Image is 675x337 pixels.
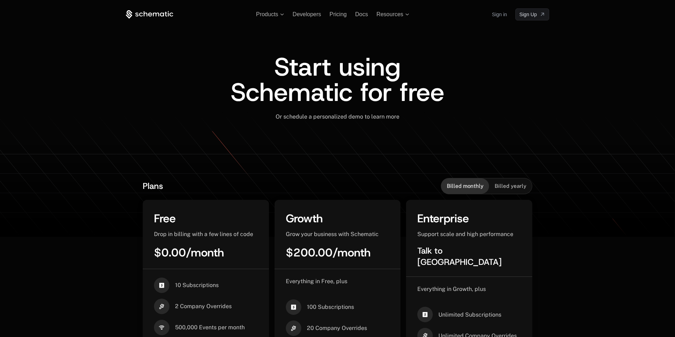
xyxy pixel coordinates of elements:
[154,320,169,335] i: signal
[186,245,224,260] span: / month
[333,245,371,260] span: / month
[307,324,367,332] span: 20 Company Overrides
[286,245,333,260] span: $200.00
[286,299,301,315] i: cashapp
[495,183,526,190] span: Billed yearly
[417,286,486,292] span: Everything in Growth, plus
[438,311,501,319] span: Unlimited Subscriptions
[515,8,549,20] a: [object Object]
[231,50,444,109] span: Start using Schematic for free
[175,303,232,310] span: 2 Company Overrides
[329,11,347,17] a: Pricing
[256,11,278,18] span: Products
[154,299,169,314] i: hammer
[417,245,502,268] span: Talk to [GEOGRAPHIC_DATA]
[355,11,368,17] a: Docs
[286,320,301,336] i: hammer
[154,211,176,226] span: Free
[307,303,354,311] span: 100 Subscriptions
[276,113,399,120] span: Or schedule a personalized demo to learn more
[286,231,379,237] span: Grow your business with Schematic
[377,11,403,18] span: Resources
[175,281,219,289] span: 10 Subscriptions
[519,11,537,18] span: Sign Up
[417,231,513,237] span: Support scale and high performance
[417,211,469,226] span: Enterprise
[154,278,169,293] i: cashapp
[492,9,507,20] a: Sign in
[292,11,321,17] a: Developers
[447,183,483,190] span: Billed monthly
[154,245,186,260] span: $0.00
[154,231,253,237] span: Drop in billing with a few lines of code
[286,278,347,285] span: Everything in Free, plus
[286,211,323,226] span: Growth
[175,324,245,331] span: 500,000 Events per month
[417,307,433,322] i: cashapp
[143,180,163,192] span: Plans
